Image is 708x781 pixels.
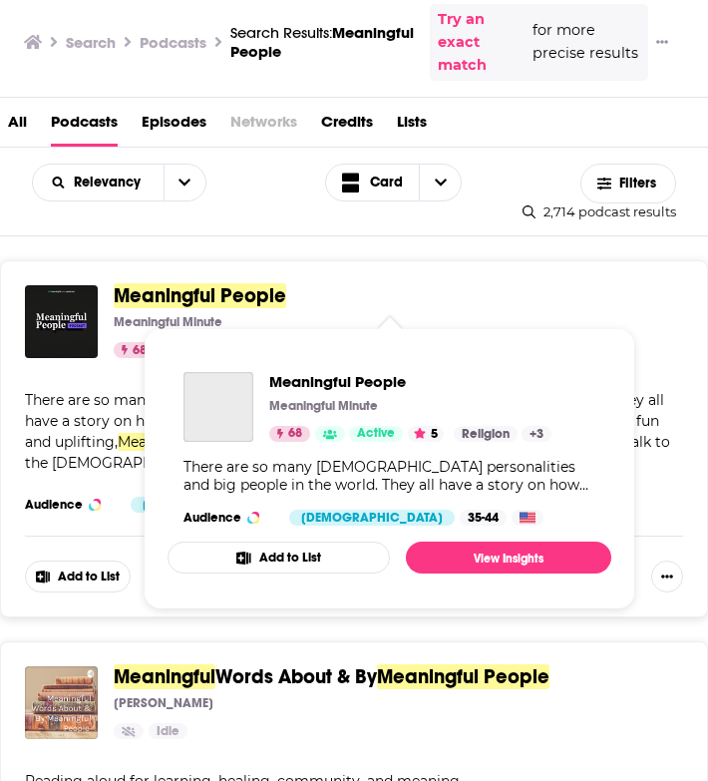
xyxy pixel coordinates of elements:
[269,426,310,442] a: 68
[269,398,378,414] p: Meaningful Minute
[164,165,205,200] button: open menu
[269,372,551,391] a: Meaningful People
[183,372,253,442] a: Meaningful People
[133,341,147,361] span: 68
[8,106,27,147] a: All
[357,424,395,444] span: Active
[114,342,155,358] a: 68
[51,106,118,147] a: Podcasts
[168,542,390,574] button: Add to List
[230,23,414,61] div: Search Results:
[460,510,507,526] div: 35-44
[522,426,551,442] a: +3
[406,542,611,574] a: View Insights
[131,497,296,513] div: [DEMOGRAPHIC_DATA]
[215,664,377,689] span: Words About & By
[408,426,444,442] button: 5
[66,33,116,52] h3: Search
[523,203,676,219] div: 2,714 podcast results
[25,285,98,358] img: Meaningful People
[619,177,659,191] span: Filters
[288,424,302,444] span: 68
[183,510,273,526] h3: Audience
[580,164,676,203] button: Filters
[114,285,286,307] a: Meaningful People
[325,164,463,201] button: Choose View
[25,561,131,592] button: Add to List
[140,33,206,52] h3: Podcasts
[651,561,683,592] button: Show More Button
[183,458,595,494] div: There are so many [DEMOGRAPHIC_DATA] personalities and big people in the world. They all have a s...
[454,426,518,442] a: Religion
[230,106,297,147] span: Networks
[149,723,187,739] a: Idle
[114,695,213,711] p: [PERSON_NAME]
[32,164,206,201] h2: Choose List sort
[25,666,98,739] img: Meaningful Words About & By Meaningful People
[377,664,549,689] span: Meaningful People
[157,722,179,742] span: Idle
[114,314,222,330] p: Meaningful Minute
[142,106,206,147] a: Episodes
[438,8,529,77] a: Try an exact match
[230,23,414,61] a: Search Results:Meaningful People
[532,19,640,65] span: for more precise results
[370,176,403,190] span: Card
[397,106,427,147] a: Lists
[25,391,474,409] span: There are so many [DEMOGRAPHIC_DATA] personalities and big
[230,23,414,61] span: Meaningful People
[33,176,164,190] button: open menu
[118,433,248,451] span: Meaningful People
[289,510,455,526] div: [DEMOGRAPHIC_DATA]
[25,391,664,451] span: in the world. They all have a story on how they became who they are [DATE]. Deep, unboundedly int...
[114,283,286,308] span: Meaningful People
[648,32,676,52] button: Show More Button
[114,664,215,689] span: Meaningful
[25,497,115,513] h3: Audience
[74,176,148,190] span: Relevancy
[114,666,549,688] a: MeaningfulWords About & ByMeaningful People
[321,106,373,147] a: Credits
[349,426,403,442] a: Active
